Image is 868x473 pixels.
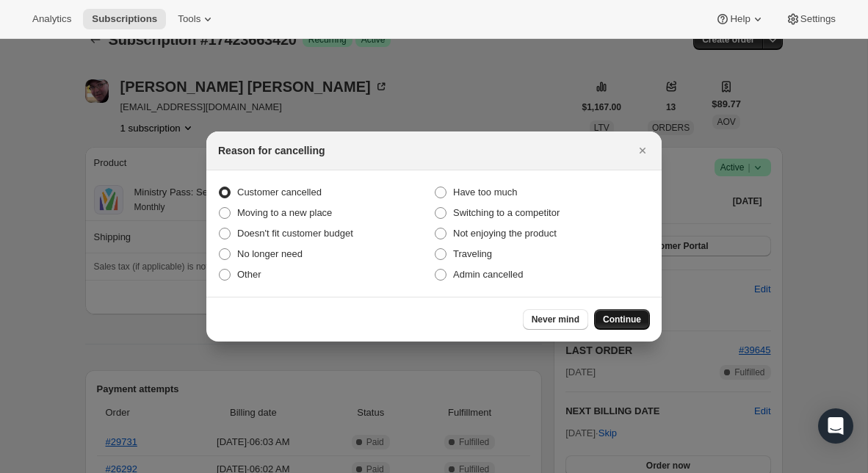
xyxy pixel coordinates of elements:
button: Subscriptions [83,9,166,29]
span: Never mind [532,314,579,325]
button: Continue [594,309,650,330]
button: Settings [777,9,845,29]
span: Settings [800,13,836,25]
span: Subscriptions [92,13,157,25]
div: Open Intercom Messenger [818,408,853,444]
span: Analytics [32,13,71,25]
span: Doesn't fit customer budget [237,228,353,239]
span: Customer cancelled [237,187,322,198]
span: Moving to a new place [237,207,332,218]
span: No longer need [237,248,303,259]
span: Other [237,269,261,280]
span: Traveling [453,248,492,259]
span: Continue [603,314,641,325]
span: Switching to a competitor [453,207,560,218]
button: Never mind [523,309,588,330]
span: Tools [178,13,200,25]
button: Analytics [23,9,80,29]
button: Tools [169,9,224,29]
h2: Reason for cancelling [218,143,325,158]
span: Have too much [453,187,517,198]
span: Admin cancelled [453,269,523,280]
button: Close [632,140,653,161]
button: Help [706,9,773,29]
span: Not enjoying the product [453,228,557,239]
span: Help [730,13,750,25]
